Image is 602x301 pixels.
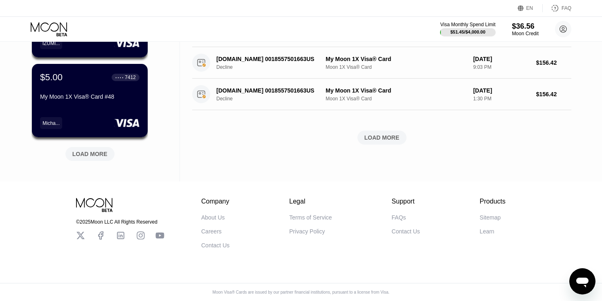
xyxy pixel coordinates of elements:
div: Terms of Service [289,214,332,221]
div: Moon 1X Visa® Card [326,64,467,70]
div: Micha... [40,117,62,129]
div: My Moon 1X Visa® Card [326,56,467,62]
div: [DATE] [473,56,530,62]
div: Legal [289,198,332,205]
div: Privacy Policy [289,228,325,235]
div: [DOMAIN_NAME] 0018557501663US [216,87,323,94]
div: Visa Monthly Spend Limit [440,22,495,27]
div: FAQ [543,4,571,12]
div: [DOMAIN_NAME] 0018557501663USDeclineMy Moon 1X Visa® CardMoon 1X Visa® Card[DATE]1:30 PM$156.42 [192,79,571,110]
div: $5.00● ● ● ●7412My Moon 1X Visa® Card #48Micha... [32,64,148,137]
div: Products [480,198,505,205]
div: Careers [201,228,222,235]
div: Decline [216,64,330,70]
div: [DOMAIN_NAME] 0018557501663USDeclineMy Moon 1X Visa® CardMoon 1X Visa® Card[DATE]9:03 PM$156.42 [192,47,571,79]
div: Sitemap [480,214,501,221]
div: 7412 [125,75,136,80]
div: $36.56 [512,22,539,31]
div: LOAD MORE [72,150,108,158]
div: Contact Us [392,228,420,235]
div: Moon Visa® Cards are issued by our partner financial institutions, pursuant to a license from Visa. [206,290,396,294]
div: Decline [216,96,330,102]
div: 9:03 PM [473,64,530,70]
div: $5.00 [40,72,63,83]
div: Contact Us [201,242,229,249]
div: Support [392,198,420,205]
div: About Us [201,214,225,221]
div: My Moon 1X Visa® Card [326,87,467,94]
div: IZUMI... [43,41,60,46]
div: $156.42 [536,91,571,97]
div: LOAD MORE [364,134,400,141]
div: FAQs [392,214,406,221]
div: FAQ [562,5,571,11]
div: Company [201,198,229,205]
div: Moon 1X Visa® Card [326,96,467,102]
div: LOAD MORE [192,131,571,145]
div: My Moon 1X Visa® Card #48 [40,93,139,100]
div: [DOMAIN_NAME] 0018557501663US [216,56,323,62]
div: Learn [480,228,494,235]
div: ● ● ● ● [115,76,124,79]
div: EN [526,5,533,11]
div: $156.42 [536,59,571,66]
div: LOAD MORE [59,144,121,161]
div: IZUMI... [40,37,62,49]
div: $36.56Moon Credit [512,22,539,36]
div: Micha... [43,120,60,126]
div: Moon Credit [512,31,539,36]
div: [DATE] [473,87,530,94]
div: © 2025 Moon LLC All Rights Reserved [76,219,164,225]
div: EN [518,4,543,12]
div: $51.45 / $4,000.00 [450,29,485,34]
div: 1:30 PM [473,96,530,102]
iframe: Button to launch messaging window [569,268,595,294]
div: Visa Monthly Spend Limit$51.45/$4,000.00 [440,22,495,36]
